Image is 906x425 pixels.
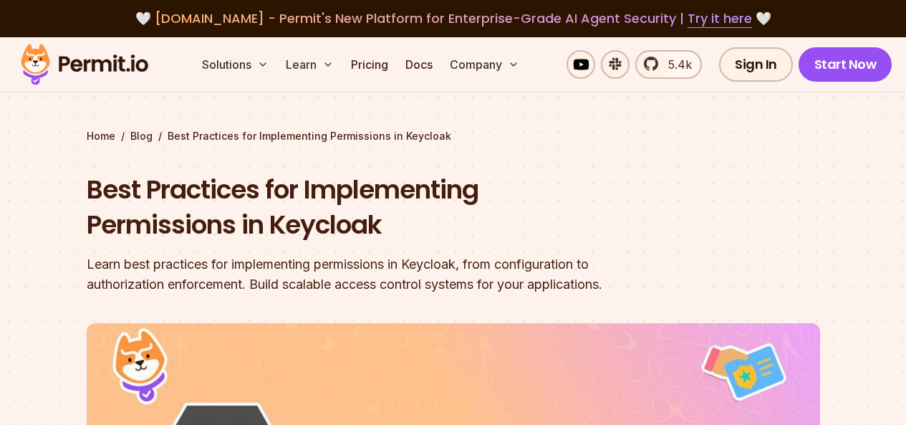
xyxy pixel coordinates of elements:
a: Docs [400,50,438,79]
button: Learn [280,50,339,79]
span: [DOMAIN_NAME] - Permit's New Platform for Enterprise-Grade AI Agent Security | [155,9,752,27]
div: Learn best practices for implementing permissions in Keycloak, from configuration to authorizatio... [87,254,637,295]
a: Sign In [719,47,793,82]
a: Pricing [345,50,394,79]
a: Home [87,129,115,143]
button: Company [444,50,525,79]
img: Permit logo [14,40,155,89]
span: 5.4k [660,56,692,73]
h1: Best Practices for Implementing Permissions in Keycloak [87,172,637,243]
button: Solutions [196,50,274,79]
a: Try it here [688,9,752,28]
div: 🤍 🤍 [34,9,872,29]
div: / / [87,129,820,143]
a: Start Now [799,47,892,82]
a: 5.4k [635,50,702,79]
a: Blog [130,129,153,143]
